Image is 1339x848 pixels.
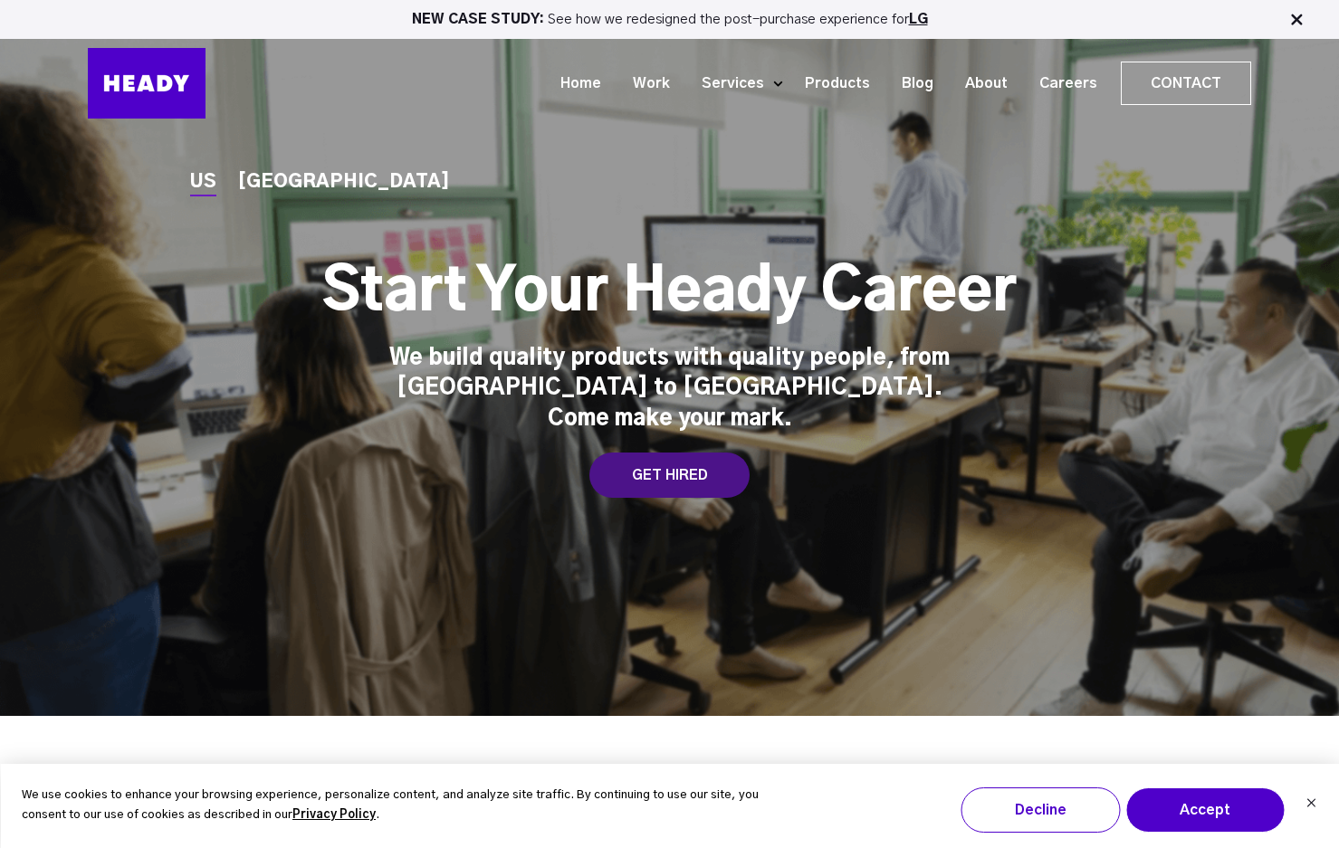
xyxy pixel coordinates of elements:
[879,67,942,100] a: Blog
[292,805,376,826] a: Privacy Policy
[22,786,781,827] p: We use cookies to enhance your browsing experience, personalize content, and analyze site traffic...
[412,13,548,26] strong: NEW CASE STUDY:
[8,13,1331,26] p: See how we redesigned the post-purchase experience for
[389,344,951,435] div: We build quality products with quality people, from [GEOGRAPHIC_DATA] to [GEOGRAPHIC_DATA]. Come ...
[88,48,206,119] img: Heady_Logo_Web-01 (1)
[1125,787,1285,833] button: Accept
[610,67,679,100] a: Work
[589,453,750,498] a: GET HIRED
[538,67,610,100] a: Home
[909,13,928,26] a: LG
[942,67,1017,100] a: About
[190,173,216,192] a: US
[961,787,1120,833] button: Decline
[1122,62,1250,104] a: Contact
[224,62,1251,105] div: Navigation Menu
[322,257,1017,329] h1: Start Your Heady Career
[782,67,879,100] a: Products
[238,173,450,192] a: [GEOGRAPHIC_DATA]
[1017,67,1106,100] a: Careers
[1287,11,1306,29] img: Close Bar
[679,67,773,100] a: Services
[1306,796,1316,815] button: Dismiss cookie banner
